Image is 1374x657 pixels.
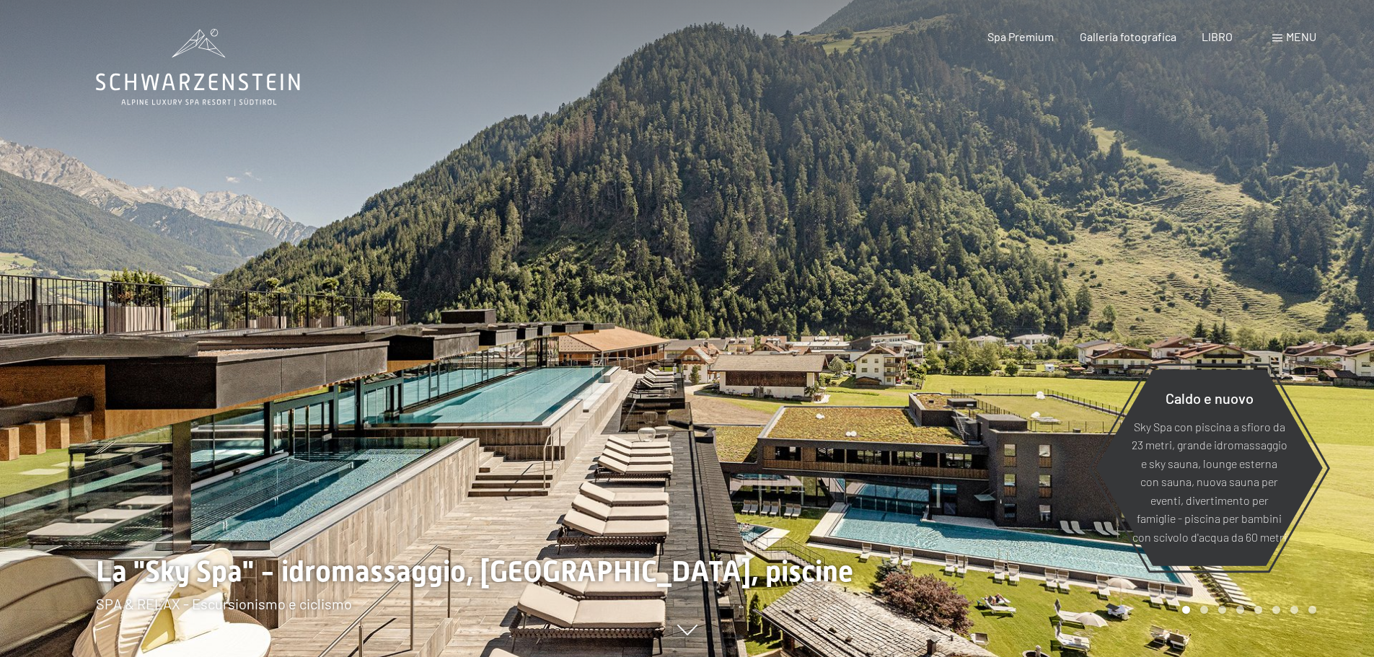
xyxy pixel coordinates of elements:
a: Galleria fotografica [1080,30,1176,43]
div: Pagina 5 della giostra [1254,606,1262,614]
div: Pagina Carosello 1 (Diapositiva corrente) [1182,606,1190,614]
a: Spa Premium [987,30,1054,43]
div: Pagina 6 della giostra [1272,606,1280,614]
font: Sky Spa con piscina a sfioro da 23 metri, grande idromassaggio e sky sauna, lounge esterna con sa... [1132,419,1287,544]
a: Caldo e nuovo Sky Spa con piscina a sfioro da 23 metri, grande idromassaggio e sky sauna, lounge ... [1095,369,1324,567]
div: Paginazione carosello [1177,606,1316,614]
div: Carosello Pagina 2 [1200,606,1208,614]
div: Pagina 8 della giostra [1308,606,1316,614]
div: Pagina 3 della giostra [1218,606,1226,614]
font: menu [1286,30,1316,43]
a: LIBRO [1202,30,1233,43]
font: Caldo e nuovo [1166,389,1254,406]
div: Carosello Pagina 7 [1290,606,1298,614]
div: Pagina 4 del carosello [1236,606,1244,614]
